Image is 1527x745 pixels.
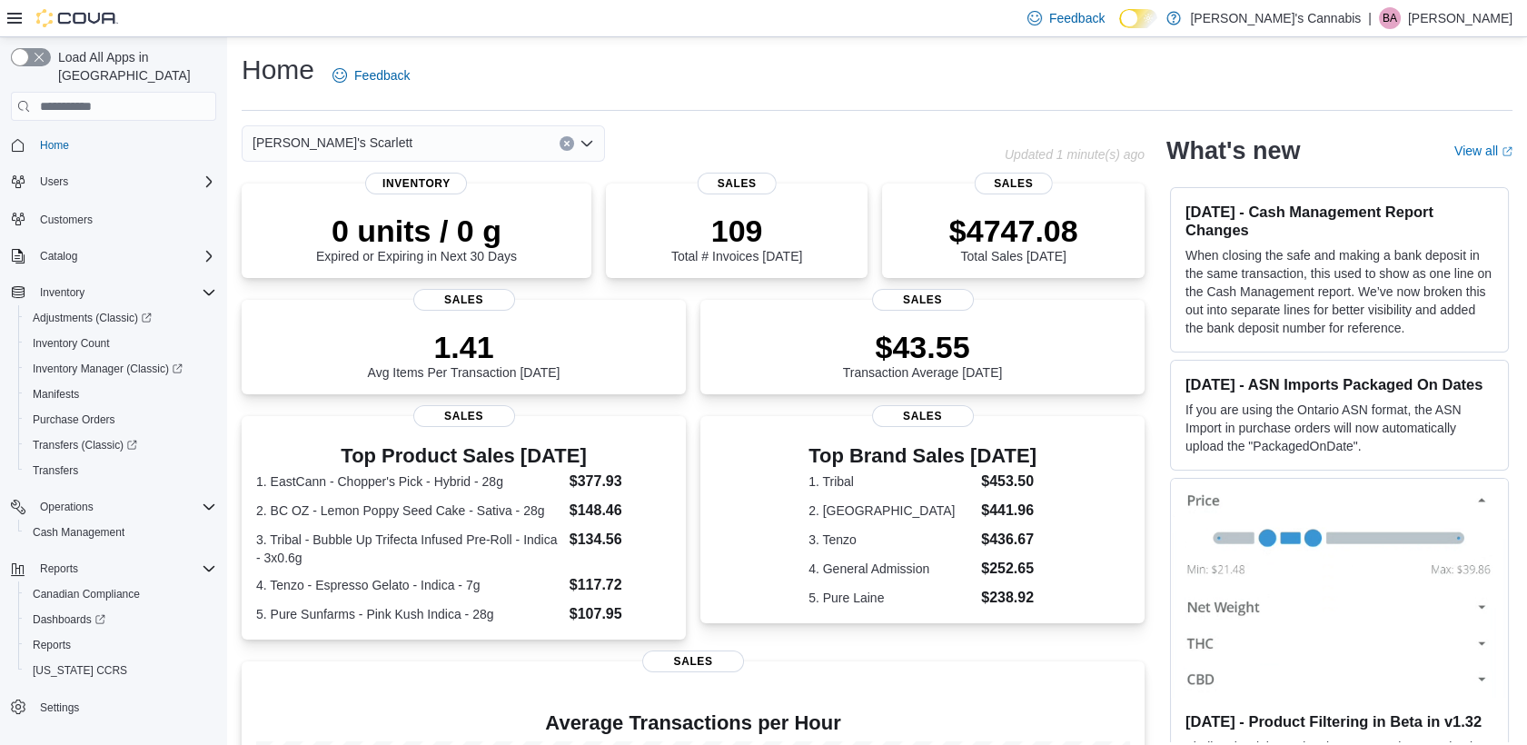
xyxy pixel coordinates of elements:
[560,136,574,151] button: Clear input
[316,213,517,249] p: 0 units / 0 g
[33,663,127,678] span: [US_STATE] CCRS
[36,9,118,27] img: Cova
[25,460,85,482] a: Transfers
[4,694,223,720] button: Settings
[808,445,1036,467] h3: Top Brand Sales [DATE]
[25,358,216,380] span: Inventory Manager (Classic)
[354,66,410,84] span: Feedback
[18,407,223,432] button: Purchase Orders
[4,205,223,232] button: Customers
[872,405,974,427] span: Sales
[1185,246,1493,337] p: When closing the safe and making a bank deposit in the same transaction, this used to show as one...
[4,132,223,158] button: Home
[25,521,216,543] span: Cash Management
[256,576,562,594] dt: 4. Tenzo - Espresso Gelato - Indica - 7g
[981,587,1036,609] dd: $238.92
[33,134,216,156] span: Home
[1119,9,1157,28] input: Dark Mode
[981,471,1036,492] dd: $453.50
[18,382,223,407] button: Manifests
[33,612,105,627] span: Dashboards
[40,174,68,189] span: Users
[253,132,412,154] span: [PERSON_NAME]'s Scarlett
[1185,401,1493,455] p: If you are using the Ontario ASN format, the ASN Import in purchase orders will now automatically...
[256,502,562,520] dt: 2. BC OZ - Lemon Poppy Seed Cake - Sativa - 28g
[1166,136,1300,165] h2: What's new
[4,243,223,269] button: Catalog
[33,387,79,402] span: Manifests
[33,558,216,580] span: Reports
[242,52,314,88] h1: Home
[25,434,216,456] span: Transfers (Classic)
[808,502,974,520] dt: 2. [GEOGRAPHIC_DATA]
[808,589,974,607] dt: 5. Pure Laine
[872,289,974,311] span: Sales
[18,458,223,483] button: Transfers
[25,521,132,543] a: Cash Management
[4,556,223,581] button: Reports
[1190,7,1361,29] p: [PERSON_NAME]'s Cannabis
[33,207,216,230] span: Customers
[33,209,100,231] a: Customers
[25,333,117,354] a: Inventory Count
[671,213,802,263] div: Total # Invoices [DATE]
[33,134,76,156] a: Home
[25,660,216,681] span: Washington CCRS
[25,409,216,431] span: Purchase Orders
[974,173,1053,194] span: Sales
[25,409,123,431] a: Purchase Orders
[33,282,92,303] button: Inventory
[18,632,223,658] button: Reports
[33,412,115,427] span: Purchase Orders
[25,307,159,329] a: Adjustments (Classic)
[642,651,744,672] span: Sales
[33,558,85,580] button: Reports
[1368,7,1372,29] p: |
[843,329,1003,365] p: $43.55
[25,660,134,681] a: [US_STATE] CCRS
[33,245,216,267] span: Catalog
[580,136,594,151] button: Open list of options
[570,529,671,551] dd: $134.56
[1502,146,1512,157] svg: External link
[256,531,562,567] dt: 3. Tribal - Bubble Up Trifecta Infused Pre-Roll - Indica - 3x0.6g
[808,472,974,491] dt: 1. Tribal
[33,525,124,540] span: Cash Management
[40,500,94,514] span: Operations
[25,383,216,405] span: Manifests
[25,634,216,656] span: Reports
[981,558,1036,580] dd: $252.65
[413,289,515,311] span: Sales
[25,383,86,405] a: Manifests
[4,280,223,305] button: Inventory
[25,609,216,631] span: Dashboards
[413,405,515,427] span: Sales
[18,581,223,607] button: Canadian Compliance
[40,561,78,576] span: Reports
[981,500,1036,521] dd: $441.96
[33,171,216,193] span: Users
[51,48,216,84] span: Load All Apps in [GEOGRAPHIC_DATA]
[25,583,147,605] a: Canadian Compliance
[256,605,562,623] dt: 5. Pure Sunfarms - Pink Kush Indica - 28g
[1185,712,1493,730] h3: [DATE] - Product Filtering in Beta in v1.32
[570,500,671,521] dd: $148.46
[33,438,137,452] span: Transfers (Classic)
[25,307,216,329] span: Adjustments (Classic)
[365,173,467,194] span: Inventory
[25,634,78,656] a: Reports
[40,285,84,300] span: Inventory
[4,169,223,194] button: Users
[25,358,190,380] a: Inventory Manager (Classic)
[33,638,71,652] span: Reports
[808,531,974,549] dt: 3. Tenzo
[1383,7,1397,29] span: BA
[33,245,84,267] button: Catalog
[25,333,216,354] span: Inventory Count
[843,329,1003,380] div: Transaction Average [DATE]
[33,463,78,478] span: Transfers
[949,213,1078,263] div: Total Sales [DATE]
[33,697,86,719] a: Settings
[256,712,1130,734] h4: Average Transactions per Hour
[1454,144,1512,158] a: View allExternal link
